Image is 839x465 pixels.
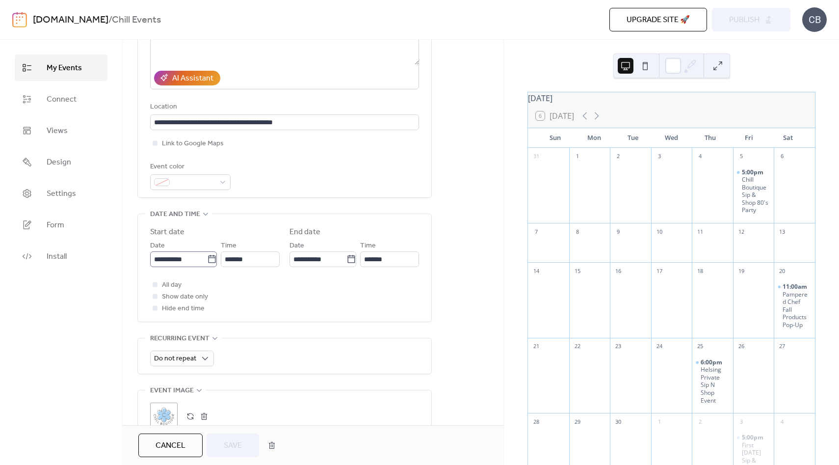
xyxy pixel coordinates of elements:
div: 2 [613,151,624,162]
div: Pampered Chef Fall Products Pop-Up [783,291,811,329]
div: Event color [150,161,229,173]
div: Chill Boutique Sip & Shop 80's Party [742,176,770,214]
span: Event image [150,385,194,397]
a: Design [15,149,107,175]
b: Chill Events [112,11,161,29]
div: 3 [654,151,665,162]
span: Date and time [150,209,200,220]
button: AI Assistant [154,71,220,85]
span: Install [47,251,67,263]
span: Form [47,219,64,231]
div: ; [150,403,178,430]
div: 16 [613,266,624,276]
div: Location [150,101,417,113]
div: Helsing Private Sip N Shop Event [692,358,733,405]
div: 24 [654,341,665,352]
a: My Events [15,55,107,81]
span: Connect [47,94,77,106]
div: 10 [654,226,665,237]
span: Recurring event [150,333,210,345]
span: Date [289,240,304,252]
div: Thu [691,128,730,148]
div: Helsing Private Sip N Shop Event [701,366,729,404]
div: CB [802,7,827,32]
div: 30 [613,416,624,427]
b: / [108,11,112,29]
div: Pampered Chef Fall Products Pop-Up [774,283,815,329]
div: 1 [654,416,665,427]
div: 8 [572,226,583,237]
div: 6 [777,151,787,162]
button: Upgrade site 🚀 [609,8,707,31]
div: 4 [777,416,787,427]
div: 14 [531,266,542,276]
button: Cancel [138,434,203,457]
span: Time [221,240,236,252]
div: 9 [613,226,624,237]
a: Settings [15,180,107,207]
span: Time [360,240,376,252]
a: Install [15,243,107,270]
span: Link to Google Maps [162,138,224,150]
div: 5 [736,151,747,162]
span: 6:00pm [701,358,724,366]
span: All day [162,279,182,291]
a: Form [15,212,107,238]
div: 28 [531,416,542,427]
span: Design [47,157,71,168]
div: 31 [531,151,542,162]
span: 5:00pm [742,434,765,441]
div: 27 [777,341,787,352]
div: Sat [768,128,807,148]
div: Tue [613,128,652,148]
a: [DOMAIN_NAME] [33,11,108,29]
div: 25 [695,341,706,352]
div: 3 [736,416,747,427]
div: 23 [613,341,624,352]
a: Connect [15,86,107,112]
div: 13 [777,226,787,237]
a: Views [15,117,107,144]
div: 21 [531,341,542,352]
span: 5:00pm [742,168,765,176]
div: [DATE] [528,92,815,104]
span: My Events [47,62,82,74]
span: Views [47,125,68,137]
div: 17 [654,266,665,276]
div: 4 [695,151,706,162]
div: 19 [736,266,747,276]
div: Wed [652,128,691,148]
div: Sun [536,128,575,148]
div: 20 [777,266,787,276]
span: Hide end time [162,303,205,315]
div: 22 [572,341,583,352]
div: AI Assistant [172,73,213,84]
div: 7 [531,226,542,237]
div: 18 [695,266,706,276]
div: 1 [572,151,583,162]
div: Chill Boutique Sip & Shop 80's Party [733,168,774,215]
span: Cancel [156,440,185,452]
div: 12 [736,226,747,237]
span: Do not repeat [154,352,196,365]
img: logo [12,12,27,27]
div: 11 [695,226,706,237]
div: 29 [572,416,583,427]
div: 2 [695,416,706,427]
div: Fri [730,128,768,148]
span: 11:00am [783,283,809,291]
div: 15 [572,266,583,276]
span: Upgrade site 🚀 [627,14,690,26]
div: Start date [150,226,184,238]
div: 26 [736,341,747,352]
div: Mon [575,128,613,148]
span: Settings [47,188,76,200]
span: Date [150,240,165,252]
span: Show date only [162,291,208,303]
div: End date [289,226,320,238]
